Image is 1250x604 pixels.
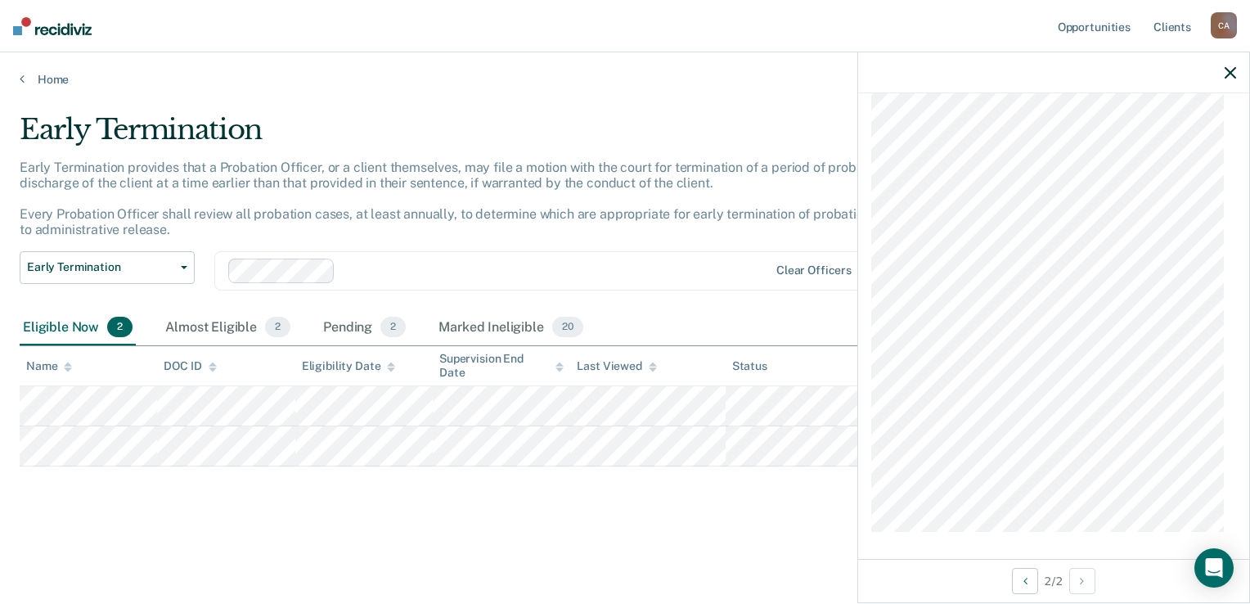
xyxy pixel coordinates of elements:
[162,310,294,346] div: Almost Eligible
[320,310,409,346] div: Pending
[439,352,564,380] div: Supervision End Date
[732,359,767,373] div: Status
[552,317,583,338] span: 20
[164,359,216,373] div: DOC ID
[107,317,133,338] span: 2
[776,264,852,277] div: Clear officers
[380,317,406,338] span: 2
[1211,12,1237,38] div: C A
[27,260,174,274] span: Early Termination
[13,17,92,35] img: Recidiviz
[1194,548,1234,588] div: Open Intercom Messenger
[265,317,290,338] span: 2
[577,359,656,373] div: Last Viewed
[20,310,136,346] div: Eligible Now
[1069,568,1095,594] button: Next Opportunity
[20,160,953,238] p: Early Termination provides that a Probation Officer, or a client themselves, may file a motion wi...
[20,72,1230,87] a: Home
[20,113,957,160] div: Early Termination
[858,559,1249,602] div: 2 / 2
[26,359,72,373] div: Name
[302,359,396,373] div: Eligibility Date
[435,310,586,346] div: Marked Ineligible
[1012,568,1038,594] button: Previous Opportunity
